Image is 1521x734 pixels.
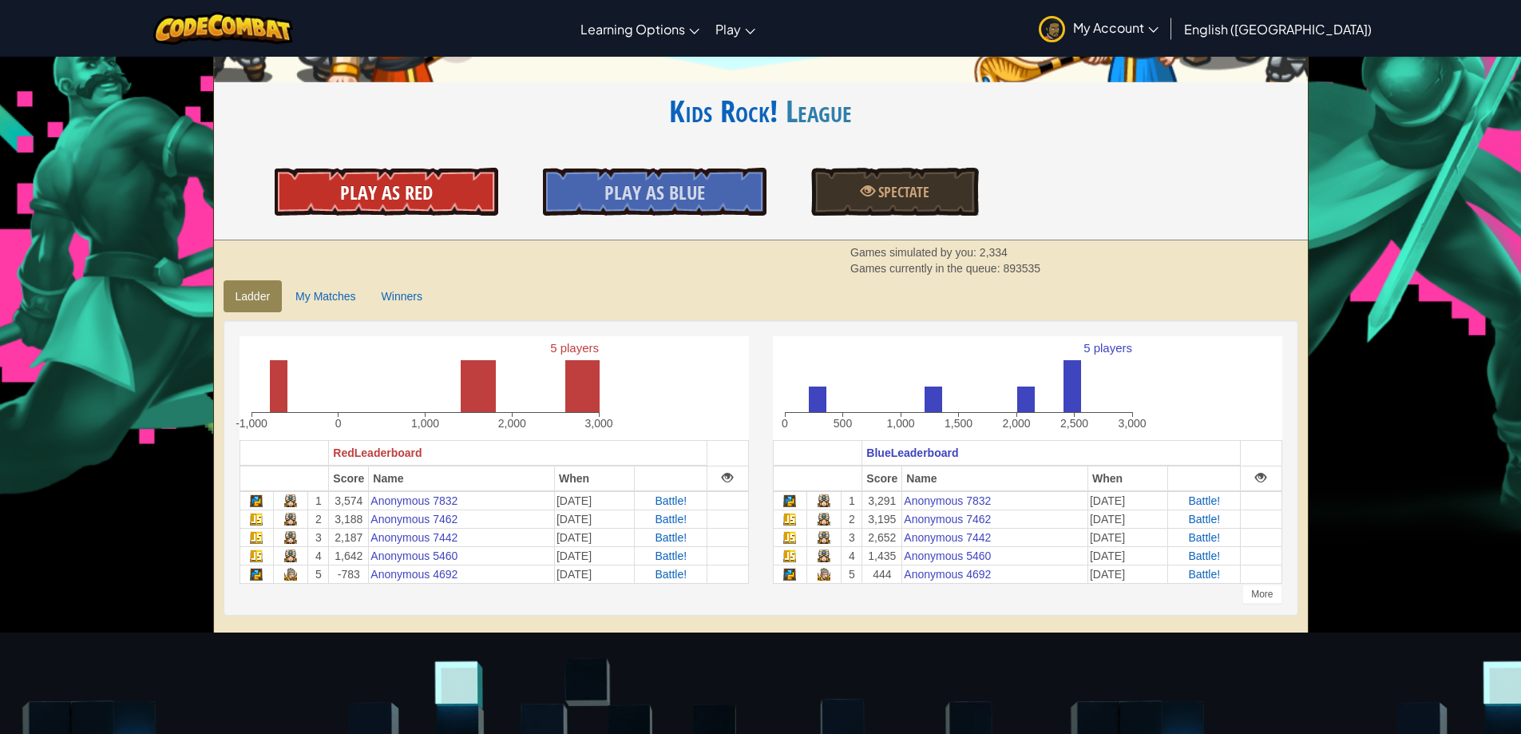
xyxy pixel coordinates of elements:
[340,180,433,205] span: Play As Red
[1039,16,1065,42] img: avatar
[497,417,525,430] text: 2,000
[715,21,741,38] span: Play
[862,529,902,547] td: 2,652
[1002,417,1030,430] text: 2,000
[1003,262,1040,275] span: 893535
[369,547,555,565] td: Anonymous 5460
[584,417,612,430] text: 3,000
[554,466,634,491] th: When
[886,417,914,430] text: 1,000
[1087,565,1167,584] td: [DATE]
[866,446,890,459] span: Blue
[842,565,862,584] td: 5
[773,547,807,565] td: Javascript
[655,568,687,581] a: Battle!
[862,466,902,491] th: Score
[773,510,807,529] td: Javascript
[333,446,354,459] span: Red
[782,417,788,430] text: 0
[554,510,634,529] td: [DATE]
[707,7,763,50] a: Play
[655,531,687,544] a: Battle!
[240,529,274,547] td: Javascript
[308,510,329,529] td: 2
[833,417,852,430] text: 500
[335,417,341,430] text: 0
[308,565,329,584] td: 5
[224,280,283,312] a: Ladder
[1083,341,1132,355] text: 5 players
[842,491,862,510] td: 1
[669,89,778,132] a: Kids Rock!
[1087,547,1167,565] td: [DATE]
[944,417,972,430] text: 1,500
[902,547,1088,565] td: Anonymous 5460
[550,341,599,355] text: 5 players
[554,491,634,510] td: [DATE]
[329,547,369,565] td: 1,642
[355,446,422,459] span: Leaderboard
[572,7,707,50] a: Learning Options
[862,547,902,565] td: 1,435
[902,529,1088,547] td: Anonymous 7442
[875,182,929,202] span: Spectate
[369,491,555,510] td: Anonymous 7832
[850,262,1003,275] span: Games currently in the queue:
[1188,513,1220,526] a: Battle!
[240,491,274,510] td: Python
[655,494,687,507] a: Battle!
[842,547,862,565] td: 4
[329,529,369,547] td: 2,187
[1188,531,1220,544] a: Battle!
[842,510,862,529] td: 2
[369,529,555,547] td: Anonymous 7442
[240,547,274,565] td: Javascript
[1242,585,1281,604] div: More
[329,565,369,584] td: -783
[580,21,685,38] span: Learning Options
[655,550,687,562] a: Battle!
[1087,510,1167,529] td: [DATE]
[369,466,555,491] th: Name
[283,280,367,312] a: My Matches
[773,529,807,547] td: Javascript
[329,510,369,529] td: 3,188
[902,510,1088,529] td: Anonymous 7462
[811,168,979,216] a: Spectate
[1176,7,1380,50] a: English ([GEOGRAPHIC_DATA])
[773,565,807,584] td: Python
[308,491,329,510] td: 1
[1188,550,1220,562] span: Battle!
[240,510,274,529] td: Javascript
[240,565,274,584] td: Python
[773,491,807,510] td: Python
[554,547,634,565] td: [DATE]
[604,180,705,205] span: Play As Blue
[1188,494,1220,507] a: Battle!
[1188,568,1220,581] a: Battle!
[1060,417,1087,430] text: 2,500
[153,12,293,45] img: CodeCombat logo
[850,246,980,259] span: Games simulated by you:
[655,513,687,526] a: Battle!
[554,565,634,584] td: [DATE]
[308,529,329,547] td: 3
[1184,21,1372,38] span: English ([GEOGRAPHIC_DATA])
[862,565,902,584] td: 444
[1031,3,1166,54] a: My Account
[1073,19,1159,36] span: My Account
[1087,491,1167,510] td: [DATE]
[902,466,1088,491] th: Name
[370,280,434,312] a: Winners
[842,529,862,547] td: 3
